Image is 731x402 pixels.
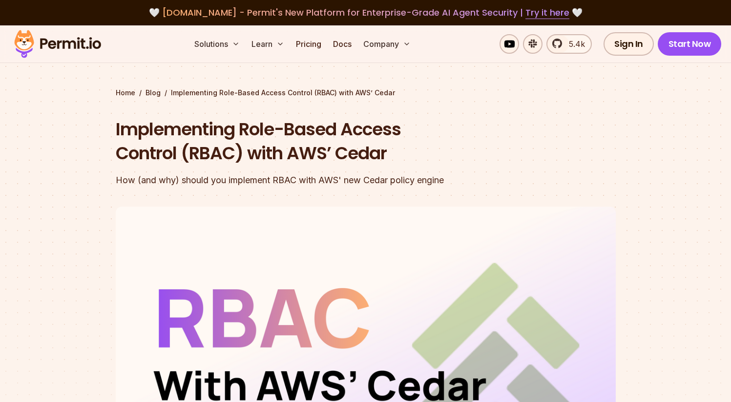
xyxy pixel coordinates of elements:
[116,88,135,98] a: Home
[563,38,585,50] span: 5.4k
[190,34,244,54] button: Solutions
[292,34,325,54] a: Pricing
[23,6,708,20] div: 🤍 🤍
[248,34,288,54] button: Learn
[116,173,491,187] div: How (and why) should you implement RBAC with AWS' new Cedar policy engine
[116,117,491,166] h1: Implementing Role-Based Access Control (RBAC) with AWS’ Cedar
[162,6,569,19] span: [DOMAIN_NAME] - Permit's New Platform for Enterprise-Grade AI Agent Security |
[546,34,592,54] a: 5.4k
[525,6,569,19] a: Try it here
[604,32,654,56] a: Sign In
[329,34,355,54] a: Docs
[146,88,161,98] a: Blog
[658,32,722,56] a: Start Now
[116,88,616,98] div: / /
[10,27,105,61] img: Permit logo
[359,34,415,54] button: Company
